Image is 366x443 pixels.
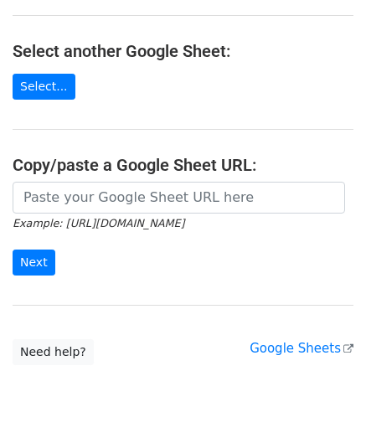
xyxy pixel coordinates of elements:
[13,217,184,229] small: Example: [URL][DOMAIN_NAME]
[13,339,94,365] a: Need help?
[282,363,366,443] iframe: Chat Widget
[13,41,353,61] h4: Select another Google Sheet:
[13,182,345,214] input: Paste your Google Sheet URL here
[13,250,55,276] input: Next
[13,155,353,175] h4: Copy/paste a Google Sheet URL:
[13,74,75,100] a: Select...
[250,341,353,356] a: Google Sheets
